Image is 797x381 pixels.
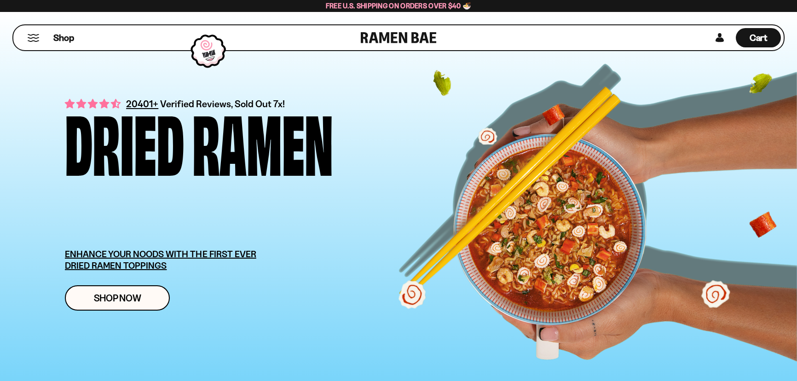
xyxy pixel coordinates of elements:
[326,1,472,10] span: Free U.S. Shipping on Orders over $40 🍜
[94,293,141,303] span: Shop Now
[65,285,170,311] a: Shop Now
[53,28,74,47] a: Shop
[192,109,333,172] div: Ramen
[750,32,768,43] span: Cart
[65,109,184,172] div: Dried
[736,25,781,50] div: Cart
[53,32,74,44] span: Shop
[27,34,40,42] button: Mobile Menu Trigger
